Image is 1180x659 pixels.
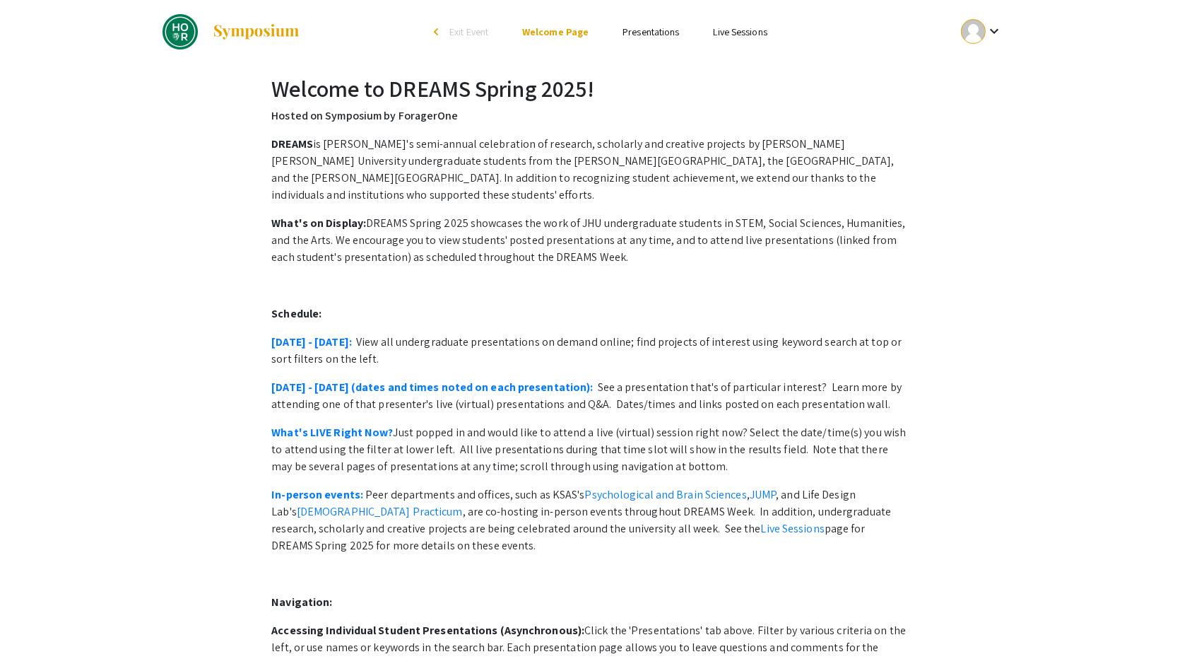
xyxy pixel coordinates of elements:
p: See a presentation that's of particular interest? Learn more by attending one of that presenter's... [271,379,908,413]
p: Hosted on Symposium by ForagerOne [271,107,908,124]
iframe: Chat [11,595,60,648]
img: Symposium by ForagerOne [212,23,300,40]
a: JUMP [750,487,776,502]
p: View all undergraduate presentations on demand online; find projects of interest using keyword se... [271,334,908,368]
a: What's LIVE Right Now? [271,425,393,440]
a: [DEMOGRAPHIC_DATA] Practicum [297,504,463,519]
span: Exit Event [449,25,488,38]
p: is [PERSON_NAME]'s semi-annual celebration of research, scholarly and creative projects by [PERSO... [271,136,908,204]
p: DREAMS Spring 2025 showcases the work of JHU undergraduate students in STEM, Social Sciences, Hum... [271,215,908,266]
a: Presentations [623,25,679,38]
strong: Accessing Individual Student Presentations (Asynchronous): [271,623,584,638]
a: Welcome Page [522,25,589,38]
img: DREAMS Spring 2025 [163,14,198,49]
strong: Schedule: [271,306,321,321]
a: [DATE] - [DATE] (dates and times noted on each presentation): [271,380,593,395]
a: Live Sessions [714,25,767,38]
a: In-person events: [271,487,363,502]
p: Peer departments and offices, such as KSAS's , , and Life Design Lab's , are co-hosting in-person... [271,486,908,554]
h2: Welcome to DREAMS Spring 2025! [271,75,908,102]
mat-icon: Expand account dropdown [986,23,1003,40]
p: Just popped in and would like to attend a live (virtual) session right now? Select the date/time(... [271,424,908,475]
a: DREAMS Spring 2025 [163,14,300,49]
button: Expand account dropdown [946,16,1017,47]
div: arrow_back_ios [434,28,442,36]
strong: What's on Display: [271,216,366,231]
a: Psychological and Brain Sciences [585,487,747,502]
strong: Navigation: [271,595,332,610]
strong: DREAMS [271,136,313,151]
a: Live Sessions [761,521,825,536]
a: [DATE] - [DATE]: [271,334,352,349]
